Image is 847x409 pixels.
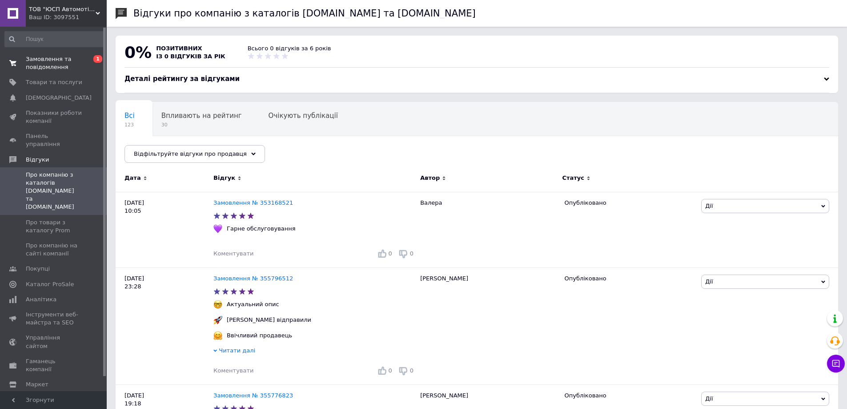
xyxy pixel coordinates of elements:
div: [DATE] 23:28 [116,267,213,385]
span: 0 [410,250,413,257]
span: 0 [410,367,413,374]
a: Замовлення № 353168521 [213,199,293,206]
span: Відгук [213,174,235,182]
span: Відфільтруйте відгуки про продавця [134,150,247,157]
span: позитивних [156,45,202,52]
span: ТОВ "ЮСП Автомотів Україна" [29,5,96,13]
div: [PERSON_NAME] відправили [225,316,313,324]
span: Дії [705,202,713,209]
img: :hugging_face: [213,331,222,340]
div: Актуальний опис [225,300,281,308]
span: Інструменти веб-майстра та SEO [26,311,82,327]
div: Деталі рейтингу за відгуками [124,74,829,84]
span: Про компанію з каталогів [DOMAIN_NAME] та [DOMAIN_NAME] [26,171,82,211]
div: Коментувати [213,250,253,258]
span: Відгуки [26,156,49,164]
span: Читати далі [219,347,255,354]
div: Опубліковано [564,392,694,400]
div: Коментувати [213,367,253,375]
span: 0 [389,250,392,257]
div: Опубліковані без коментаря [116,136,233,170]
span: Гаманець компанії [26,357,82,373]
span: Коментувати [213,367,253,374]
span: 0 [389,367,392,374]
span: Очікують публікації [269,112,338,120]
div: Опубліковано [564,199,694,207]
div: Ваш ID: 3097551 [29,13,107,21]
a: Замовлення № 355796512 [213,275,293,282]
input: Пошук [4,31,105,47]
span: Замовлення та повідомлення [26,55,82,71]
h1: Відгуки про компанію з каталогів [DOMAIN_NAME] та [DOMAIN_NAME] [133,8,476,19]
span: Каталог ProSale [26,280,74,288]
div: [PERSON_NAME] [416,267,560,385]
span: Аналітика [26,296,56,304]
span: Про компанію на сайті компанії [26,242,82,258]
span: Дії [705,395,713,402]
span: Всі [124,112,135,120]
span: Коментувати [213,250,253,257]
a: Замовлення № 355776823 [213,392,293,399]
span: Деталі рейтингу за відгуками [124,75,240,83]
span: [DEMOGRAPHIC_DATA] [26,94,92,102]
span: Статус [562,174,584,182]
span: Управління сайтом [26,334,82,350]
span: Покупці [26,265,50,273]
img: :nerd_face: [213,300,222,309]
span: Дії [705,278,713,285]
span: Товари та послуги [26,78,82,86]
button: Чат з покупцем [827,355,845,373]
div: Ввічливий продавець [225,332,294,340]
div: Читати далі [213,347,416,357]
span: 0% [124,43,152,61]
img: :rocket: [213,316,222,324]
span: Впливають на рейтинг [161,112,242,120]
span: Панель управління [26,132,82,148]
span: 30 [161,121,242,128]
div: Всього 0 відгуків за 6 років [248,45,331,53]
span: Автор [420,174,440,182]
span: Маркет [26,381,48,389]
span: Про товари з каталогу Prom [26,219,82,235]
span: 123 [124,121,135,128]
span: 1 [93,55,102,63]
span: Показники роботи компанії [26,109,82,125]
div: Опубліковано [564,275,694,283]
img: :purple_heart: [213,224,222,233]
div: Валера [416,192,560,267]
span: Опубліковані без комен... [124,146,215,154]
div: Гарне обслуговування [225,225,297,233]
div: [DATE] 10:05 [116,192,213,267]
span: із 0 відгуків за рік [156,53,225,60]
span: Дата [124,174,141,182]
